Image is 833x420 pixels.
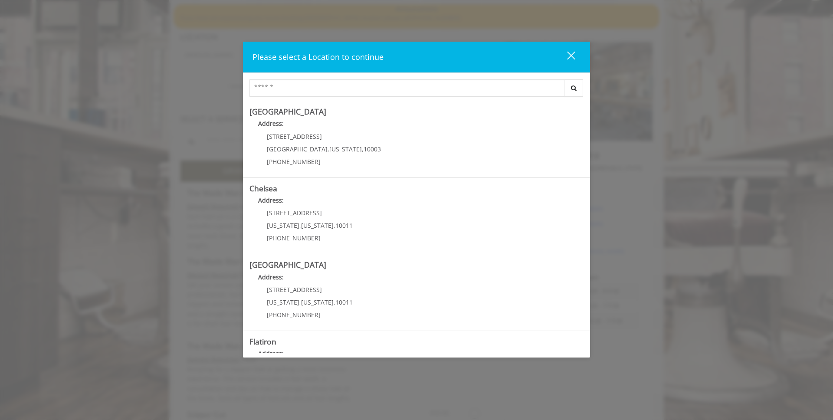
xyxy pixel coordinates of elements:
span: 10003 [364,145,381,153]
span: Please select a Location to continue [253,52,384,62]
span: , [299,298,301,306]
b: Flatiron [249,336,276,347]
b: Address: [258,273,284,281]
span: [STREET_ADDRESS] [267,209,322,217]
span: 10011 [335,221,353,230]
div: Center Select [249,79,584,101]
b: Address: [258,349,284,358]
span: [PHONE_NUMBER] [267,311,321,319]
b: Address: [258,119,284,128]
b: [GEOGRAPHIC_DATA] [249,106,326,117]
i: Search button [569,85,579,91]
span: [STREET_ADDRESS] [267,285,322,294]
span: , [334,221,335,230]
button: close dialog [551,48,580,66]
span: [US_STATE] [301,221,334,230]
span: [PHONE_NUMBER] [267,157,321,166]
div: close dialog [557,51,574,64]
b: Address: [258,196,284,204]
span: [GEOGRAPHIC_DATA] [267,145,328,153]
span: , [328,145,329,153]
span: 10011 [335,298,353,306]
b: [GEOGRAPHIC_DATA] [249,259,326,270]
span: [US_STATE] [301,298,334,306]
span: [US_STATE] [267,298,299,306]
span: , [299,221,301,230]
span: [PHONE_NUMBER] [267,234,321,242]
span: [US_STATE] [329,145,362,153]
span: [US_STATE] [267,221,299,230]
span: [STREET_ADDRESS] [267,132,322,141]
span: , [334,298,335,306]
b: Chelsea [249,183,277,194]
input: Search Center [249,79,564,97]
span: , [362,145,364,153]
